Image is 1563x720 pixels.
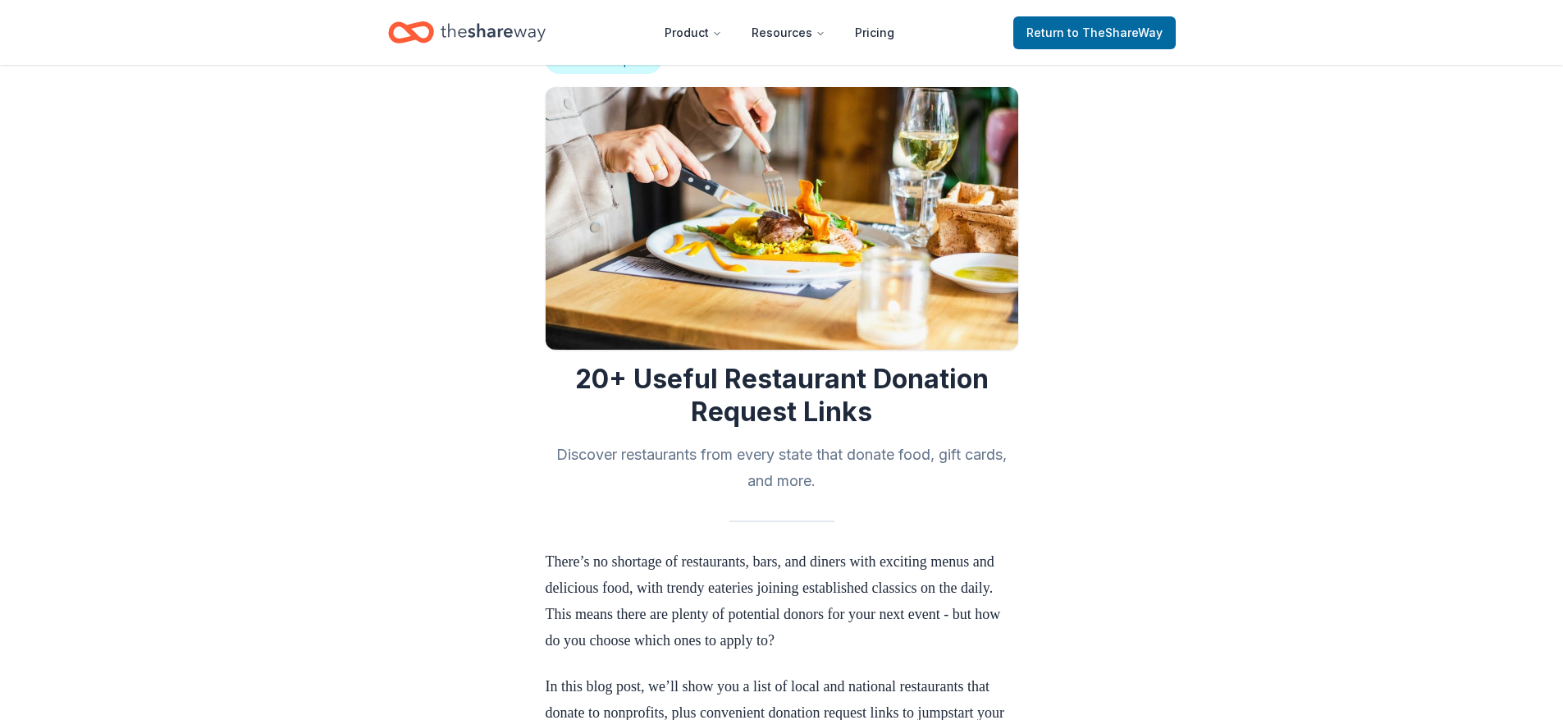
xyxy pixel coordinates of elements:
h2: Discover restaurants from every state that donate food, gift cards, and more. [546,442,1018,494]
a: Returnto TheShareWay [1013,16,1176,49]
nav: Main [651,13,907,52]
span: Return [1026,23,1163,43]
button: Resources [738,16,839,49]
p: There’s no shortage of restaurants, bars, and diners with exciting menus and delicious food, with... [546,548,1018,654]
button: Product [651,16,735,49]
img: Image for 20+ Useful Restaurant Donation Request Links [546,87,1018,350]
h1: 20+ Useful Restaurant Donation Request Links [546,363,1018,429]
span: to TheShareWay [1067,25,1163,39]
a: Home [388,13,546,52]
a: Pricing [842,16,907,49]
